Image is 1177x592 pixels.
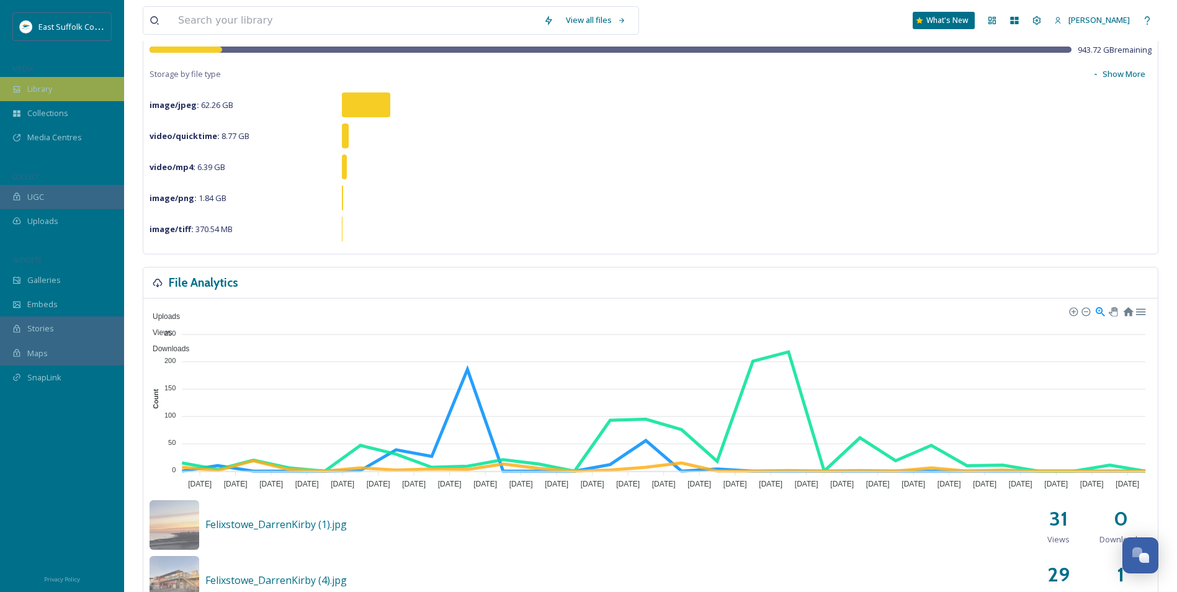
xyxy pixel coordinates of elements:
tspan: [DATE] [473,480,497,488]
strong: image/png : [150,192,197,204]
tspan: [DATE] [830,480,854,488]
span: WIDGETS [12,255,41,264]
tspan: 50 [168,439,176,446]
img: ESC%20Logo.png [20,20,32,33]
tspan: 100 [164,411,176,419]
tspan: [DATE] [1116,480,1139,488]
div: Selection Zoom [1094,305,1105,316]
h2: 31 [1049,504,1068,534]
span: Maps [27,348,48,359]
text: Count [152,389,159,409]
tspan: [DATE] [723,480,747,488]
tspan: [DATE] [652,480,676,488]
tspan: [DATE] [224,480,248,488]
tspan: 150 [164,384,176,392]
tspan: [DATE] [902,480,925,488]
span: COLLECT [12,172,39,181]
tspan: [DATE] [402,480,426,488]
h2: 1 [1117,560,1124,590]
tspan: [DATE] [687,480,711,488]
strong: video/mp4 : [150,161,195,173]
span: 6.39 GB [150,161,225,173]
input: Search your library [172,7,537,34]
strong: image/tiff : [150,223,194,235]
h2: 29 [1047,560,1070,590]
tspan: [DATE] [759,480,782,488]
tspan: [DATE] [259,480,283,488]
span: Downloads [1099,534,1142,545]
span: Views [1047,534,1070,545]
tspan: [DATE] [438,480,462,488]
tspan: [DATE] [1009,480,1032,488]
tspan: [DATE] [866,480,890,488]
span: Felixstowe_DarrenKirby (4).jpg [205,573,347,587]
span: Stories [27,323,54,334]
tspan: [DATE] [973,480,996,488]
a: View all files [560,8,632,32]
div: Panning [1109,307,1116,315]
tspan: 250 [164,329,176,336]
tspan: [DATE] [616,480,640,488]
tspan: [DATE] [509,480,533,488]
button: Open Chat [1122,537,1158,573]
span: [PERSON_NAME] [1068,14,1130,25]
span: Uploads [143,312,180,321]
div: Zoom Out [1081,307,1090,315]
tspan: 0 [172,466,176,473]
h2: 0 [1114,504,1128,534]
tspan: [DATE] [295,480,319,488]
a: [PERSON_NAME] [1048,8,1136,32]
span: Media Centres [27,132,82,143]
strong: image/jpeg : [150,99,199,110]
span: 370.54 MB [150,223,233,235]
span: Privacy Policy [44,575,80,583]
span: Embeds [27,298,58,310]
span: Felixstowe_DarrenKirby (1).jpg [205,518,347,531]
span: 1.84 GB [150,192,226,204]
tspan: [DATE] [938,480,961,488]
tspan: [DATE] [1080,480,1104,488]
tspan: [DATE] [545,480,568,488]
button: Show More [1086,62,1152,86]
span: Library [27,83,52,95]
div: Reset Zoom [1122,305,1133,316]
span: Downloads [143,344,189,353]
a: Privacy Policy [44,571,80,586]
a: What's New [913,12,975,29]
h3: File Analytics [169,274,238,292]
tspan: [DATE] [367,480,390,488]
div: Menu [1135,305,1145,316]
tspan: [DATE] [188,480,212,488]
span: UGC [27,191,44,203]
span: East Suffolk Council [38,20,112,32]
tspan: [DATE] [1044,480,1068,488]
span: 8.77 GB [150,130,249,141]
span: Collections [27,107,68,119]
tspan: [DATE] [795,480,818,488]
span: 943.72 GB remaining [1078,44,1152,56]
span: MEDIA [12,64,34,73]
tspan: [DATE] [331,480,354,488]
tspan: 200 [164,357,176,364]
div: Zoom In [1068,307,1077,315]
span: Storage by file type [150,68,221,80]
strong: video/quicktime : [150,130,220,141]
img: e2880978-9f8a-4789-acca-9d02345ca030.jpg [150,500,199,550]
tspan: [DATE] [581,480,604,488]
span: 80.28 GB / 1024 GB [150,31,215,42]
span: 62.26 GB [150,99,233,110]
span: Views [143,328,172,337]
span: Galleries [27,274,61,286]
span: Uploads [27,215,58,227]
span: SnapLink [27,372,61,383]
